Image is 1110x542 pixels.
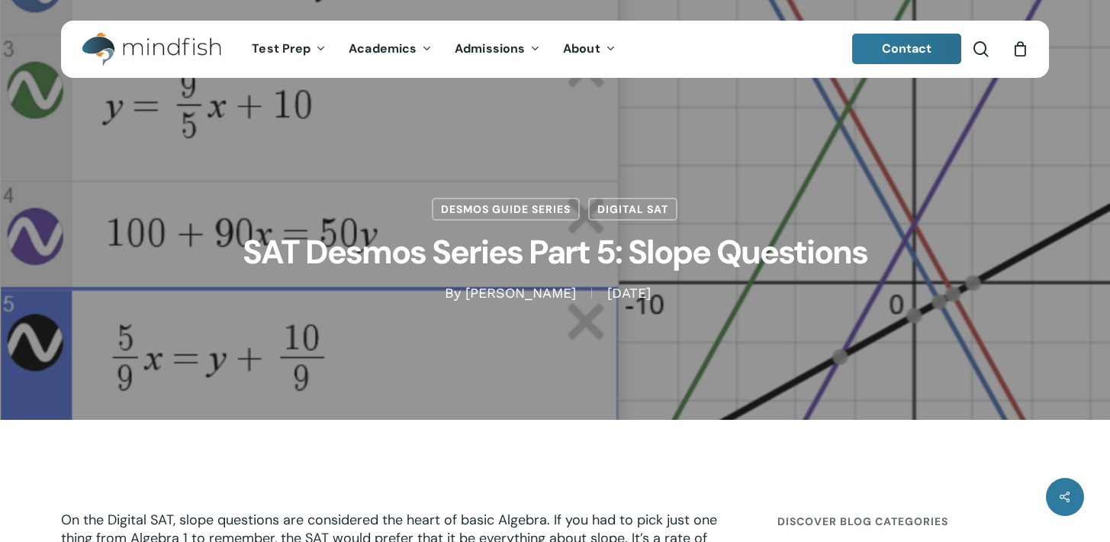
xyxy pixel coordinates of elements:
a: Academics [337,43,443,56]
a: Test Prep [240,43,337,56]
span: About [563,40,600,56]
span: Admissions [455,40,525,56]
header: Main Menu [61,21,1049,78]
a: Contact [852,34,962,64]
h1: SAT Desmos Series Part 5: Slope Questions [174,221,937,284]
span: [DATE] [591,288,666,298]
h4: Discover Blog Categories [777,508,1049,535]
span: By [445,288,461,298]
a: [PERSON_NAME] [465,285,576,301]
nav: Main Menu [240,21,626,78]
span: Test Prep [252,40,310,56]
a: Admissions [443,43,552,56]
a: About [552,43,627,56]
span: Contact [882,40,932,56]
a: Digital SAT [588,198,677,221]
span: Academics [349,40,417,56]
a: Desmos Guide Series [432,198,580,221]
